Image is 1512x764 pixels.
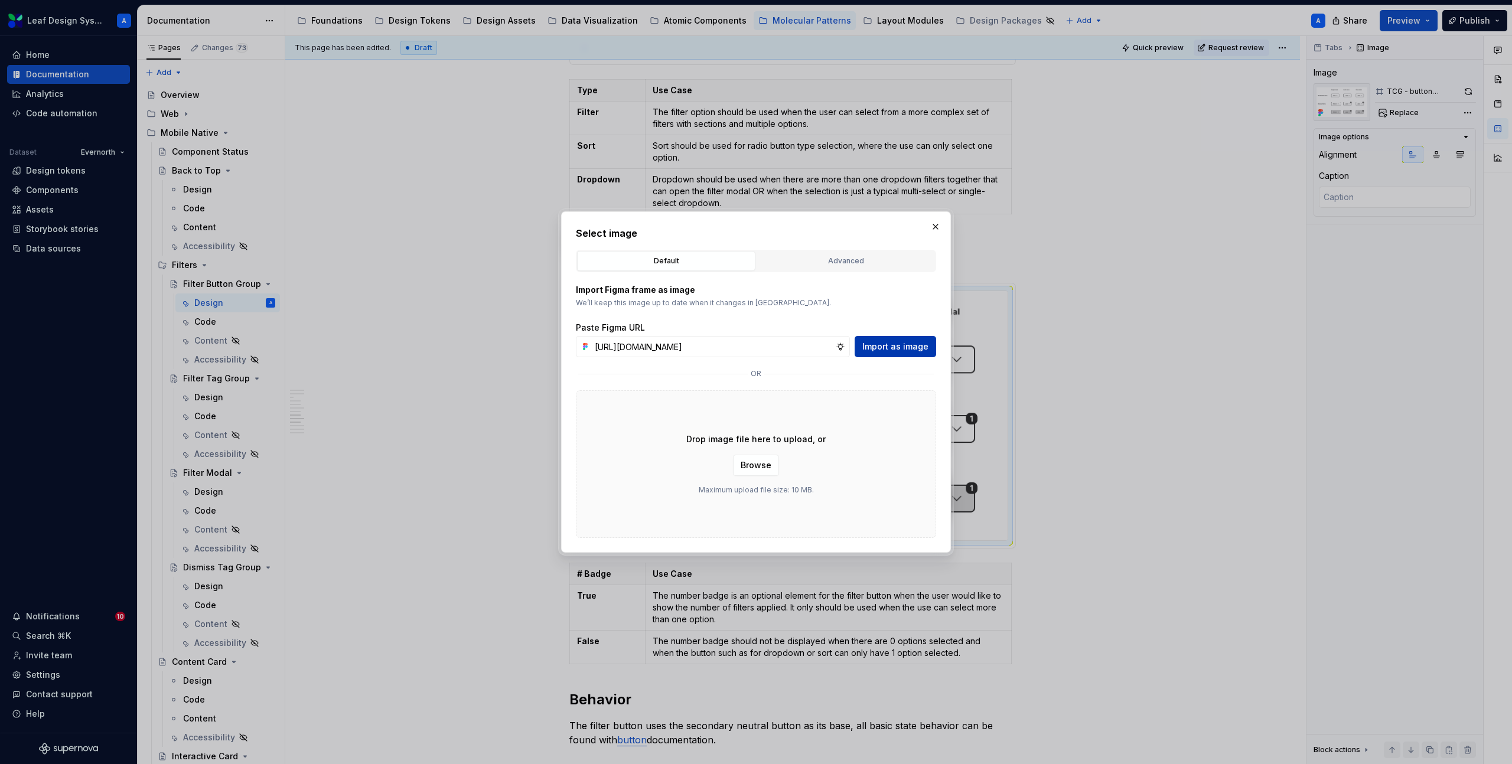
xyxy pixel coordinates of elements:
[576,226,936,240] h2: Select image
[761,255,931,267] div: Advanced
[581,255,751,267] div: Default
[862,341,928,352] span: Import as image
[733,455,779,476] button: Browse
[699,485,814,495] p: Maximum upload file size: 10 MB.
[855,336,936,357] button: Import as image
[576,284,936,296] p: Import Figma frame as image
[576,322,645,334] label: Paste Figma URL
[751,369,761,378] p: or
[741,459,771,471] span: Browse
[576,298,936,308] p: We’ll keep this image up to date when it changes in [GEOGRAPHIC_DATA].
[686,433,826,445] p: Drop image file here to upload, or
[590,336,836,357] input: https://figma.com/file...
